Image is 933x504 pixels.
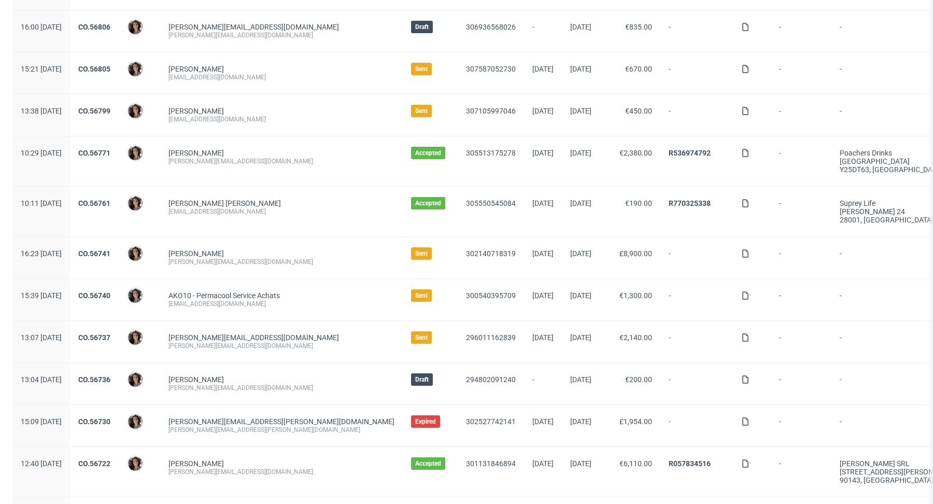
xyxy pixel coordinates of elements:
[466,107,516,115] a: 307105997046
[625,199,652,207] span: €190.00
[570,459,591,468] span: [DATE]
[466,333,516,342] a: 296011162839
[466,459,516,468] a: 301131846894
[669,149,711,157] a: R536974792
[466,199,516,207] a: 305550545084
[625,107,652,115] span: €450.00
[532,459,554,468] span: [DATE]
[570,333,591,342] span: [DATE]
[466,417,516,426] a: 302527742141
[21,23,62,31] span: 16:00 [DATE]
[78,23,110,31] a: CO.56806
[168,417,394,426] a: [PERSON_NAME][EMAIL_ADDRESS][PERSON_NAME][DOMAIN_NAME]
[466,65,516,73] a: 307587052730
[619,149,652,157] span: €2,380.00
[78,291,110,300] a: CO.56740
[128,372,143,387] img: Moreno Martinez Cristina
[168,149,224,157] a: [PERSON_NAME]
[779,291,823,308] span: -
[570,23,591,31] span: [DATE]
[128,196,143,211] img: Moreno Martinez Cristina
[415,417,436,426] span: Expired
[619,417,652,426] span: £1,954.00
[168,459,224,468] a: [PERSON_NAME]
[128,246,143,261] img: Moreno Martinez Cristina
[619,291,652,300] span: €1,300.00
[532,417,554,426] span: [DATE]
[779,417,823,434] span: -
[532,107,554,115] span: [DATE]
[669,333,725,350] span: -
[415,65,428,73] span: Sent
[168,73,394,81] div: [EMAIL_ADDRESS][DOMAIN_NAME]
[415,23,429,31] span: Draft
[21,249,62,258] span: 16:23 [DATE]
[532,199,554,207] span: [DATE]
[669,459,711,468] a: R057834516
[78,417,110,426] a: CO.56730
[532,249,554,258] span: [DATE]
[669,291,725,308] span: -
[570,291,591,300] span: [DATE]
[570,417,591,426] span: [DATE]
[168,65,224,73] a: [PERSON_NAME]
[21,417,62,426] span: 15:09 [DATE]
[415,149,441,157] span: Accepted
[168,157,394,165] div: [PERSON_NAME][EMAIL_ADDRESS][DOMAIN_NAME]
[415,199,441,207] span: Accepted
[779,459,823,484] span: -
[21,375,62,384] span: 13:04 [DATE]
[168,426,394,434] div: [PERSON_NAME][EMAIL_ADDRESS][PERSON_NAME][DOMAIN_NAME]
[168,300,394,308] div: [EMAIL_ADDRESS][DOMAIN_NAME]
[570,375,591,384] span: [DATE]
[570,149,591,157] span: [DATE]
[168,468,394,476] div: [PERSON_NAME][EMAIL_ADDRESS][DOMAIN_NAME]
[128,62,143,76] img: Moreno Martinez Cristina
[168,291,280,300] a: AKO10 - Permacool Service Achats
[21,65,62,73] span: 15:21 [DATE]
[168,199,281,207] a: [PERSON_NAME] [PERSON_NAME]
[779,375,823,392] span: -
[779,199,823,224] span: -
[779,65,823,81] span: -
[669,199,711,207] a: R770325338
[669,249,725,266] span: -
[415,107,428,115] span: Sent
[78,65,110,73] a: CO.56805
[625,65,652,73] span: €670.00
[168,384,394,392] div: [PERSON_NAME][EMAIL_ADDRESS][DOMAIN_NAME]
[168,115,394,123] div: [EMAIL_ADDRESS][DOMAIN_NAME]
[779,107,823,123] span: -
[779,23,823,39] span: -
[466,249,516,258] a: 302140718319
[415,291,428,300] span: Sent
[21,199,62,207] span: 10:11 [DATE]
[466,23,516,31] a: 306936568026
[128,330,143,345] img: Moreno Martinez Cristina
[669,417,725,434] span: -
[415,459,441,468] span: Accepted
[625,375,652,384] span: €200.00
[128,20,143,34] img: Moreno Martinez Cristina
[532,65,554,73] span: [DATE]
[466,291,516,300] a: 300540395709
[78,149,110,157] a: CO.56771
[669,107,725,123] span: -
[415,375,429,384] span: Draft
[128,456,143,471] img: Moreno Martinez Cristina
[168,107,224,115] a: [PERSON_NAME]
[779,333,823,350] span: -
[415,249,428,258] span: Sent
[532,333,554,342] span: [DATE]
[619,333,652,342] span: €2,140.00
[532,375,554,392] span: -
[466,149,516,157] a: 305513175278
[570,107,591,115] span: [DATE]
[168,342,394,350] div: [PERSON_NAME][EMAIL_ADDRESS][DOMAIN_NAME]
[21,149,62,157] span: 10:29 [DATE]
[532,149,554,157] span: [DATE]
[619,249,652,258] span: £8,900.00
[21,291,62,300] span: 15:39 [DATE]
[570,199,591,207] span: [DATE]
[78,459,110,468] a: CO.56722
